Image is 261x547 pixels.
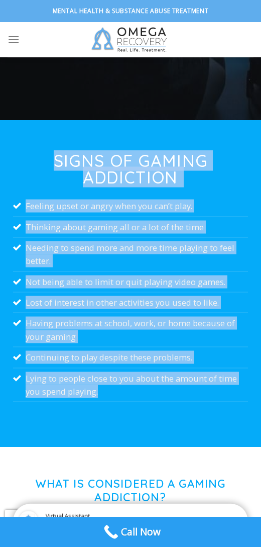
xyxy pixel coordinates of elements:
strong: Mental Health & Substance Abuse Treatment [53,7,209,15]
a: Menu [8,27,20,52]
li: Lying to people close to you about the amount of time you spend playing. [13,368,248,402]
li: Lost of interest in other activities you used to like. [13,293,248,313]
li: Feeling upset or angry when you can’t play. [13,196,248,217]
li: Thinking about gaming all or a lot of the time [13,217,248,237]
li: Needing to spend more and more time playing to feel better. [13,237,248,271]
h3: Signs of Gaming Addiction [13,152,248,185]
li: Not being able to limit or quit playing video games. [13,271,248,292]
img: Omega Recovery [87,22,175,57]
h1: What is Considered a Gaming Addiction? [8,477,253,504]
li: Continuing to play despite these problems. [13,347,248,368]
span: Call Now [121,524,161,540]
li: Having problems at school, work, or home because of your gaming [13,313,248,347]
